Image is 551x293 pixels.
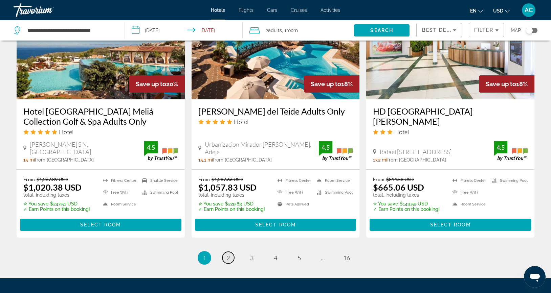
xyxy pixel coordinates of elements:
span: Save up to [311,80,341,88]
span: 2 [266,26,282,35]
button: Change language [470,6,483,16]
p: ✓ Earn Points on this booking! [23,206,90,212]
mat-select: Sort by [422,26,456,34]
a: Activities [321,7,340,13]
a: HD [GEOGRAPHIC_DATA][PERSON_NAME] [373,106,528,126]
li: Free WiFi [100,188,139,197]
a: Hotel [GEOGRAPHIC_DATA] Meliá Collection Golf & Spa Adults Only [23,106,178,126]
span: ... [321,254,325,262]
li: Free WiFi [449,188,488,197]
span: Hotel [394,128,409,136]
span: From [198,176,210,182]
p: total, including taxes [23,192,90,198]
li: Fitness Center [449,176,488,185]
span: Select Room [255,222,296,227]
div: 5 star Hotel [23,128,178,136]
button: Select check in and out date [125,20,243,41]
div: 5 star Hotel [198,118,353,125]
button: Search [354,24,410,36]
li: Free WiFi [274,188,313,197]
a: Hotels [211,7,225,13]
span: Room [286,28,298,33]
span: 17.2 mi [373,157,387,163]
span: From [23,176,35,182]
span: 5 [297,254,301,262]
span: from [GEOGRAPHIC_DATA] [35,157,94,163]
p: ✓ Earn Points on this booking! [198,206,265,212]
a: Select Room [370,220,531,227]
del: $1,267.89 USD [37,176,68,182]
div: 4.5 [144,143,158,151]
del: $814.58 USD [386,176,414,182]
span: Urbanizacion Mirador [PERSON_NAME], Adeje [205,141,319,155]
button: User Menu [520,3,537,17]
li: Shuttle Service [139,176,178,185]
p: total, including taxes [198,192,265,198]
iframe: Button to launch messaging window [524,266,546,288]
a: Cars [267,7,277,13]
a: [PERSON_NAME] del Teide Adults Only [198,106,353,116]
li: Pets Allowed [274,200,313,209]
button: Change currency [493,6,510,16]
span: Rafael [STREET_ADDRESS] [380,148,451,155]
span: from [GEOGRAPHIC_DATA] [213,157,272,163]
span: Flights [239,7,254,13]
li: Room Service [449,200,488,209]
nav: Pagination [17,251,534,265]
ins: $1,020.38 USD [23,182,82,192]
p: ✓ Earn Points on this booking! [373,206,440,212]
li: Swimming Pool [139,188,178,197]
span: ✮ You save [373,201,398,206]
button: Select Room [195,219,356,231]
span: Save up to [486,80,516,88]
span: Map [511,26,521,35]
button: Travelers: 2 adults, 0 children [243,20,354,41]
a: Travorium [14,1,81,19]
ins: $1,057.83 USD [198,182,257,192]
span: 15 mi [23,157,35,163]
p: $149.52 USD [373,201,440,206]
li: Swimming Pool [313,188,353,197]
del: $1,287.66 USD [212,176,243,182]
input: Search hotel destination [27,25,114,35]
p: $229.83 USD [198,201,265,206]
span: Select Room [80,222,121,227]
span: AC [525,7,533,14]
span: ✮ You save [198,201,223,206]
a: Select Room [20,220,181,227]
a: Select Room [195,220,356,227]
span: From [373,176,384,182]
img: TrustYou guest rating badge [144,141,178,161]
span: Hotel [234,118,248,125]
span: Hotel [59,128,73,136]
span: ✮ You save [23,201,48,206]
a: Cruises [291,7,307,13]
span: Filter [474,27,493,33]
span: , 1 [282,26,298,35]
li: Fitness Center [100,176,139,185]
button: Select Room [370,219,531,231]
span: [PERSON_NAME] S N, [GEOGRAPHIC_DATA] [30,141,144,155]
span: USD [493,8,503,14]
span: Adults [268,28,282,33]
div: 18% [304,75,359,93]
img: TrustYou guest rating badge [494,141,528,161]
ins: $665.06 USD [373,182,424,192]
span: en [470,8,477,14]
div: 20% [129,75,185,93]
span: 15.1 mi [198,157,213,163]
li: Fitness Center [274,176,313,185]
span: Search [370,28,393,33]
span: from [GEOGRAPHIC_DATA] [387,157,446,163]
span: Best Deals [422,27,457,33]
p: $247.51 USD [23,201,90,206]
div: 4.5 [319,143,332,151]
span: 2 [226,254,230,262]
span: Select Room [430,222,471,227]
img: TrustYou guest rating badge [319,141,353,161]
